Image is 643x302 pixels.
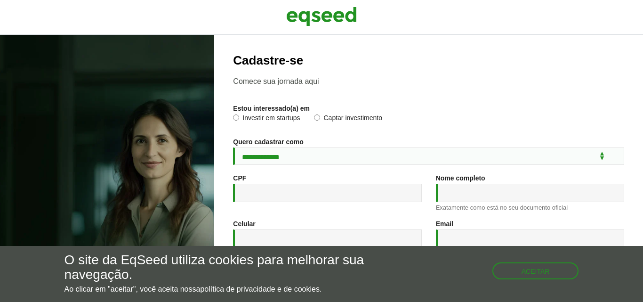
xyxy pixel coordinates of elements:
div: Exatamente como está no seu documento oficial [436,204,624,211]
label: Captar investimento [314,114,382,124]
label: Celular [233,220,255,227]
label: Email [436,220,453,227]
input: Captar investimento [314,114,320,121]
img: EqSeed Logo [286,5,357,28]
label: Nome completo [436,175,485,181]
a: política de privacidade e de cookies [200,286,320,293]
label: Estou interessado(a) em [233,105,310,112]
h2: Cadastre-se [233,54,624,67]
input: Investir em startups [233,114,239,121]
label: Quero cadastrar como [233,139,303,145]
button: Aceitar [492,262,579,279]
label: CPF [233,175,246,181]
h5: O site da EqSeed utiliza cookies para melhorar sua navegação. [64,253,373,282]
label: Investir em startups [233,114,300,124]
p: Comece sua jornada aqui [233,77,624,86]
p: Ao clicar em "aceitar", você aceita nossa . [64,285,373,294]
